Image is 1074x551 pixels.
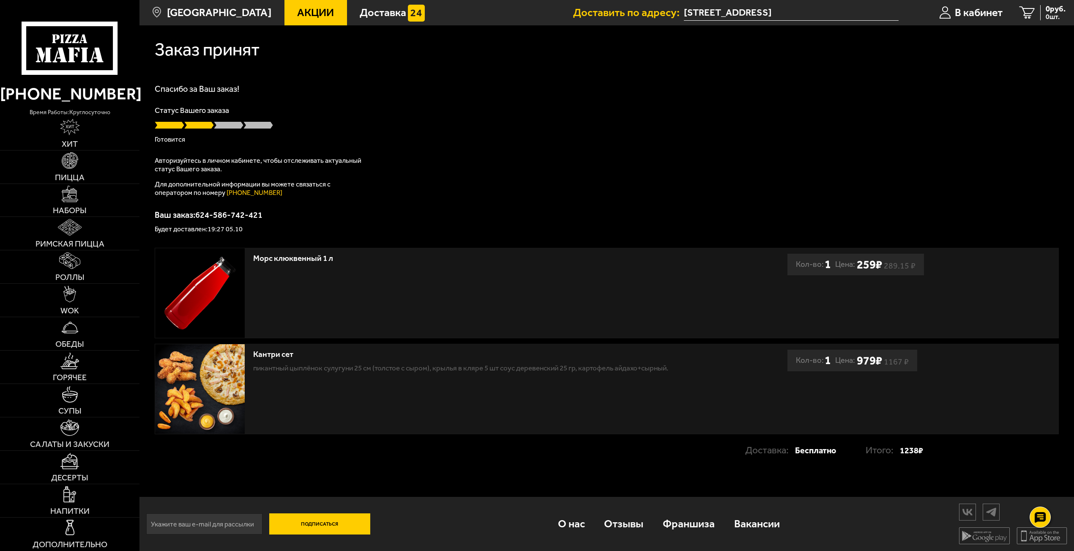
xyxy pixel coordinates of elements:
span: Цена: [835,350,855,371]
strong: 1238 ₽ [900,440,923,461]
span: Салаты и закуски [30,440,109,449]
a: Франшиза [653,506,724,542]
p: Будет доставлен: 19:27 05.10 [155,226,1059,233]
input: Ваш адрес доставки [684,5,899,21]
span: Пушкинский район, Павловск, Песчаный переулок, 1/8 [684,5,899,21]
span: Римская пицца [36,240,104,248]
span: Десерты [51,474,88,482]
span: [GEOGRAPHIC_DATA] [167,7,271,18]
span: Пицца [55,173,85,182]
span: Обеды [55,340,84,348]
p: Пикантный цыплёнок сулугуни 25 см (толстое с сыром), крылья в кляре 5 шт соус деревенский 25 гр, ... [253,362,677,373]
span: Доставка [360,7,406,18]
div: Кол-во: [796,254,831,275]
button: Подписаться [269,513,370,535]
p: Статус Вашего заказа [155,107,1059,114]
p: Доставка: [745,440,795,461]
h1: Спасибо за Ваш заказ! [155,85,1059,93]
div: Морс клюквенный 1 л [253,254,677,263]
s: 1167 ₽ [884,359,909,365]
span: Дополнительно [33,540,107,549]
div: Кантри сет [253,350,677,359]
span: Напитки [50,507,90,515]
span: 0 руб. [1046,5,1066,13]
p: Ваш заказ: 624-586-742-421 [155,211,1059,219]
span: Супы [58,407,82,415]
p: Готовится [155,136,1059,143]
img: vk [959,504,976,519]
span: Горячее [53,373,87,382]
b: 979 ₽ [857,354,882,367]
b: 1 [825,350,831,371]
b: 1 [825,254,831,275]
input: Укажите ваш e-mail для рассылки [146,513,262,535]
span: В кабинет [955,7,1003,18]
a: Вакансии [724,506,790,542]
s: 289.15 ₽ [884,263,915,269]
span: Цена: [835,254,855,275]
h1: Заказ принят [155,41,260,58]
img: tg [983,504,999,519]
span: Доставить по адресу: [573,7,684,18]
a: О нас [548,506,595,542]
a: Отзывы [595,506,653,542]
span: Акции [297,7,334,18]
span: Хит [62,140,78,148]
a: [PHONE_NUMBER] [227,189,282,197]
b: 259 ₽ [857,258,882,271]
p: Итого: [866,440,900,461]
span: Наборы [53,206,87,215]
div: Кол-во: [796,350,831,371]
p: Для дополнительной информации вы можете связаться с оператором по номеру [155,180,366,197]
img: 15daf4d41897b9f0e9f617042186c801.svg [408,5,425,22]
span: Роллы [55,273,85,282]
span: 0 шт. [1046,14,1066,20]
strong: Бесплатно [795,440,836,461]
p: Авторизуйтесь в личном кабинете, чтобы отслеживать актуальный статус Вашего заказа. [155,156,366,173]
span: WOK [60,307,79,315]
